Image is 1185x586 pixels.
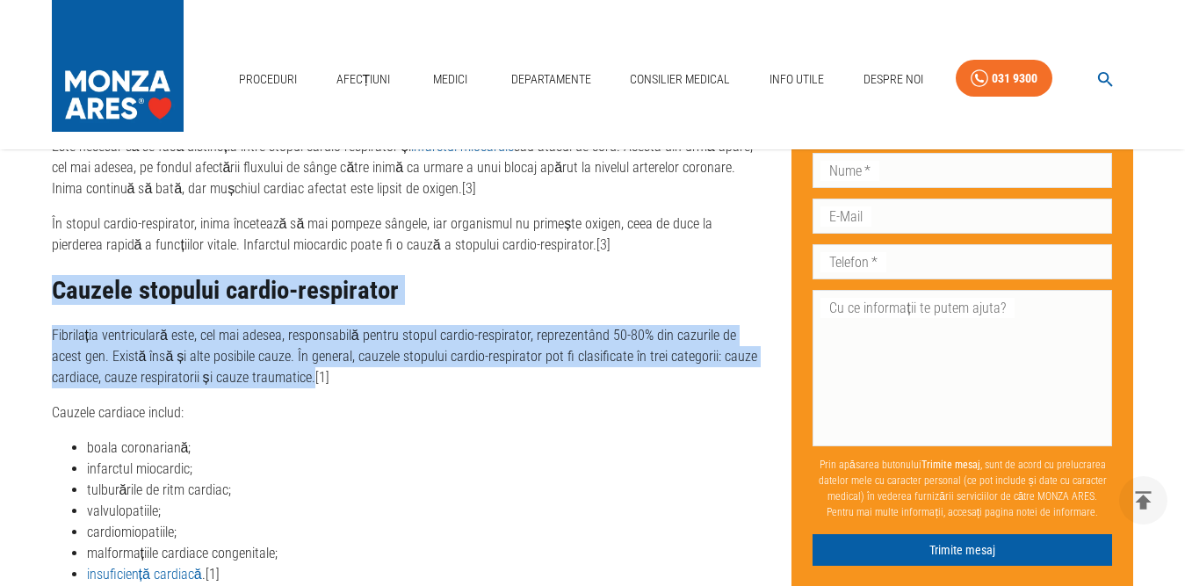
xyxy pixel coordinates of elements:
[992,68,1037,90] div: 031 9300
[87,438,764,459] li: boala coronariană;
[623,61,737,98] a: Consilier Medical
[87,566,202,582] a: insuficiență cardiacă
[1119,476,1167,525] button: delete
[87,522,764,543] li: cardiomiopatiile;
[813,450,1112,527] p: Prin apăsarea butonului , sunt de acord cu prelucrarea datelor mele cu caracter personal (ce pot ...
[87,459,764,480] li: infarctul miocardic;
[52,136,764,199] p: Este necesar să se facă distincția între stopul cardio-respirator și sau atacul de cord. Acesta d...
[956,60,1052,98] a: 031 9300
[87,543,764,564] li: malformațiile cardiace congenitale;
[52,213,764,256] p: În stopul cardio-respirator, inima încetează să mai pompeze sângele, iar organismul nu primește o...
[52,402,764,423] p: Cauzele cardiace includ:
[411,138,514,155] a: infarctul miocardic
[813,534,1112,567] button: Trimite mesaj
[87,480,764,501] li: tulburările de ritm cardiac;
[52,277,764,305] h2: Cauzele stopului cardio-respirator
[856,61,930,98] a: Despre Noi
[87,501,764,522] li: valvulopatiile;
[921,459,980,471] b: Trimite mesaj
[423,61,479,98] a: Medici
[232,61,304,98] a: Proceduri
[87,564,764,585] li: .[1]
[504,61,598,98] a: Departamente
[329,61,398,98] a: Afecțiuni
[762,61,831,98] a: Info Utile
[52,325,764,388] p: Fibrilația ventriculară este, cel mai adesea, responsabilă pentru stopul cardio-respirator, repre...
